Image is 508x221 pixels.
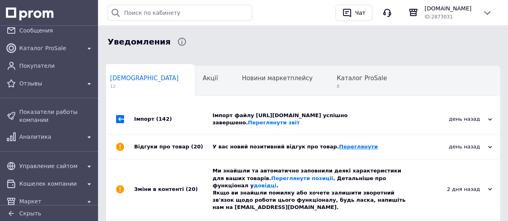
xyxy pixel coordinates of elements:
[19,79,81,87] span: Отзывы
[424,14,453,20] span: ID: 2873031
[212,112,412,126] div: Імпорт файлу [URL][DOMAIN_NAME] успішно завершено.
[191,144,203,150] span: (20)
[424,4,476,12] span: [DOMAIN_NAME]
[110,83,179,89] span: 12
[412,186,492,193] div: 2 дня назад
[412,116,492,123] div: день назад
[271,175,333,181] a: Переглянути позиції
[156,116,172,122] span: (142)
[108,36,171,48] span: Уведомления
[212,167,412,211] div: Ми знайшли та автоматично заповнили деякі характеристики для ваших товарів. . Детальніше про функ...
[337,83,387,89] span: 8
[19,62,94,70] span: Покупатели
[248,120,300,126] a: Переглянути звіт
[203,75,218,82] span: Акції
[19,26,94,34] span: Сообщения
[337,75,387,82] span: Каталог ProSale
[134,135,212,159] div: Відгуки про товар
[412,143,492,150] div: день назад
[19,197,81,205] span: Маркет
[212,143,412,150] div: У вас новий позитивний відгук про товар.
[242,75,312,82] span: Новини маркетплейсу
[335,5,372,21] button: Чат
[134,104,212,134] div: Імпорт
[19,210,41,217] span: Скрыть
[19,162,81,170] span: Управление сайтом
[134,159,212,219] div: Зміни в контенті
[353,7,367,19] div: Чат
[186,186,198,192] span: (20)
[19,108,94,124] span: Показатели работы компании
[339,144,378,150] a: Переглянути
[253,182,276,189] a: довідці
[108,5,252,21] input: Поиск по кабинету
[19,180,81,188] span: Кошелек компании
[110,75,179,82] span: [DEMOGRAPHIC_DATA]
[19,133,81,141] span: Аналитика
[19,44,81,52] span: Каталог ProSale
